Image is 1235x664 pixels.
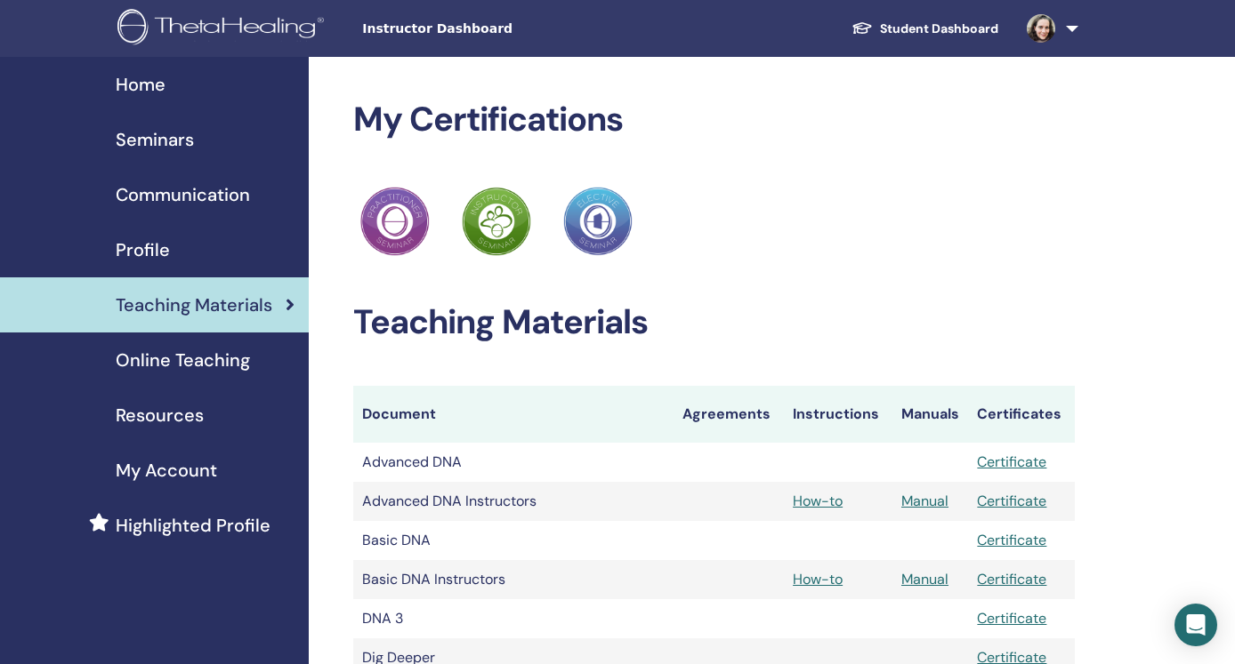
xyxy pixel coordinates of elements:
[837,12,1013,45] a: Student Dashboard
[353,302,1075,343] h2: Teaching Materials
[784,386,892,443] th: Instructions
[1174,604,1217,646] div: Open Intercom Messenger
[353,560,674,599] td: Basic DNA Instructors
[977,531,1046,549] a: Certificate
[353,482,674,521] td: Advanced DNA Instructors
[901,492,948,510] a: Manual
[117,9,330,49] img: logo.png
[793,570,843,588] a: How-to
[116,126,194,153] span: Seminars
[116,292,272,318] span: Teaching Materials
[793,492,843,510] a: How-to
[116,71,165,98] span: Home
[353,100,1075,140] h2: My Certifications
[977,452,1046,471] a: Certificate
[977,492,1046,510] a: Certificate
[360,187,430,256] img: Practitioner
[353,386,674,443] th: Document
[116,402,204,428] span: Resources
[462,187,531,256] img: Practitioner
[674,386,784,443] th: Agreements
[1027,14,1055,43] img: default.jpg
[901,570,948,588] a: Manual
[362,20,629,38] span: Instructor Dashboard
[852,20,873,36] img: graduation-cap-white.svg
[116,512,270,539] span: Highlighted Profile
[968,386,1075,443] th: Certificates
[116,236,170,263] span: Profile
[353,599,674,638] td: DNA 3
[563,187,633,256] img: Practitioner
[116,457,217,484] span: My Account
[353,443,674,482] td: Advanced DNA
[892,386,968,443] th: Manuals
[977,570,1046,588] a: Certificate
[116,181,250,208] span: Communication
[977,609,1046,628] a: Certificate
[116,347,250,373] span: Online Teaching
[353,521,674,560] td: Basic DNA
